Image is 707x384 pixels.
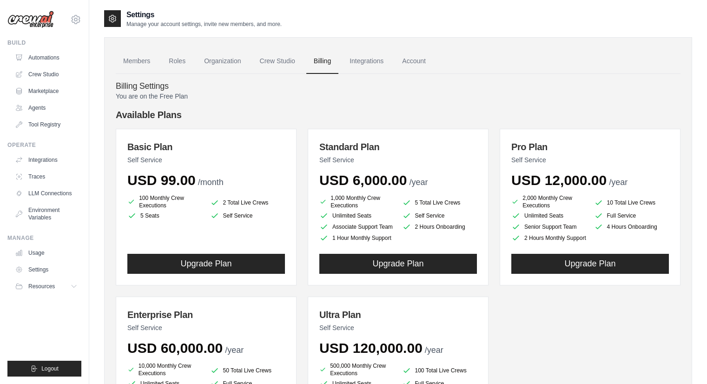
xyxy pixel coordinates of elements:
[161,49,193,74] a: Roles
[319,211,395,220] li: Unlimited Seats
[7,141,81,149] div: Operate
[210,196,285,209] li: 2 Total Live Crews
[319,362,395,377] li: 500,000 Monthly Crew Executions
[425,345,443,355] span: /year
[7,361,81,377] button: Logout
[594,222,669,232] li: 4 Hours Onboarding
[395,49,433,74] a: Account
[11,279,81,294] button: Resources
[7,234,81,242] div: Manage
[7,11,54,28] img: Logo
[11,84,81,99] a: Marketplace
[402,364,477,377] li: 100 Total Live Crews
[116,108,681,121] h4: Available Plans
[210,364,285,377] li: 50 Total Live Crews
[127,172,196,188] span: USD 99.00
[319,140,477,153] h3: Standard Plan
[127,340,223,356] span: USD 60,000.00
[225,345,244,355] span: /year
[511,233,587,243] li: 2 Hours Monthly Support
[319,308,477,321] h3: Ultra Plan
[11,67,81,82] a: Crew Studio
[7,39,81,46] div: Build
[127,362,203,377] li: 10,000 Monthly Crew Executions
[319,254,477,274] button: Upgrade Plan
[11,117,81,132] a: Tool Registry
[319,155,477,165] p: Self Service
[511,140,669,153] h3: Pro Plan
[319,340,423,356] span: USD 120,000.00
[197,49,248,74] a: Organization
[11,186,81,201] a: LLM Connections
[511,222,587,232] li: Senior Support Team
[511,194,587,209] li: 2,000 Monthly Crew Executions
[28,283,55,290] span: Resources
[210,211,285,220] li: Self Service
[609,178,628,187] span: /year
[11,245,81,260] a: Usage
[116,81,681,92] h4: Billing Settings
[319,222,395,232] li: Associate Support Team
[11,152,81,167] a: Integrations
[127,211,203,220] li: 5 Seats
[11,262,81,277] a: Settings
[511,254,669,274] button: Upgrade Plan
[127,140,285,153] h3: Basic Plan
[511,172,607,188] span: USD 12,000.00
[116,92,681,101] p: You are on the Free Plan
[319,233,395,243] li: 1 Hour Monthly Support
[402,211,477,220] li: Self Service
[11,50,81,65] a: Automations
[319,172,407,188] span: USD 6,000.00
[11,169,81,184] a: Traces
[594,196,669,209] li: 10 Total Live Crews
[511,155,669,165] p: Self Service
[342,49,391,74] a: Integrations
[319,323,477,332] p: Self Service
[402,222,477,232] li: 2 Hours Onboarding
[511,211,587,220] li: Unlimited Seats
[11,203,81,225] a: Environment Variables
[319,194,395,209] li: 1,000 Monthly Crew Executions
[127,155,285,165] p: Self Service
[126,9,282,20] h2: Settings
[252,49,303,74] a: Crew Studio
[198,178,224,187] span: /month
[126,20,282,28] p: Manage your account settings, invite new members, and more.
[409,178,428,187] span: /year
[11,100,81,115] a: Agents
[127,254,285,274] button: Upgrade Plan
[116,49,158,74] a: Members
[402,196,477,209] li: 5 Total Live Crews
[127,323,285,332] p: Self Service
[127,194,203,209] li: 100 Monthly Crew Executions
[41,365,59,372] span: Logout
[127,308,285,321] h3: Enterprise Plan
[306,49,338,74] a: Billing
[594,211,669,220] li: Full Service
